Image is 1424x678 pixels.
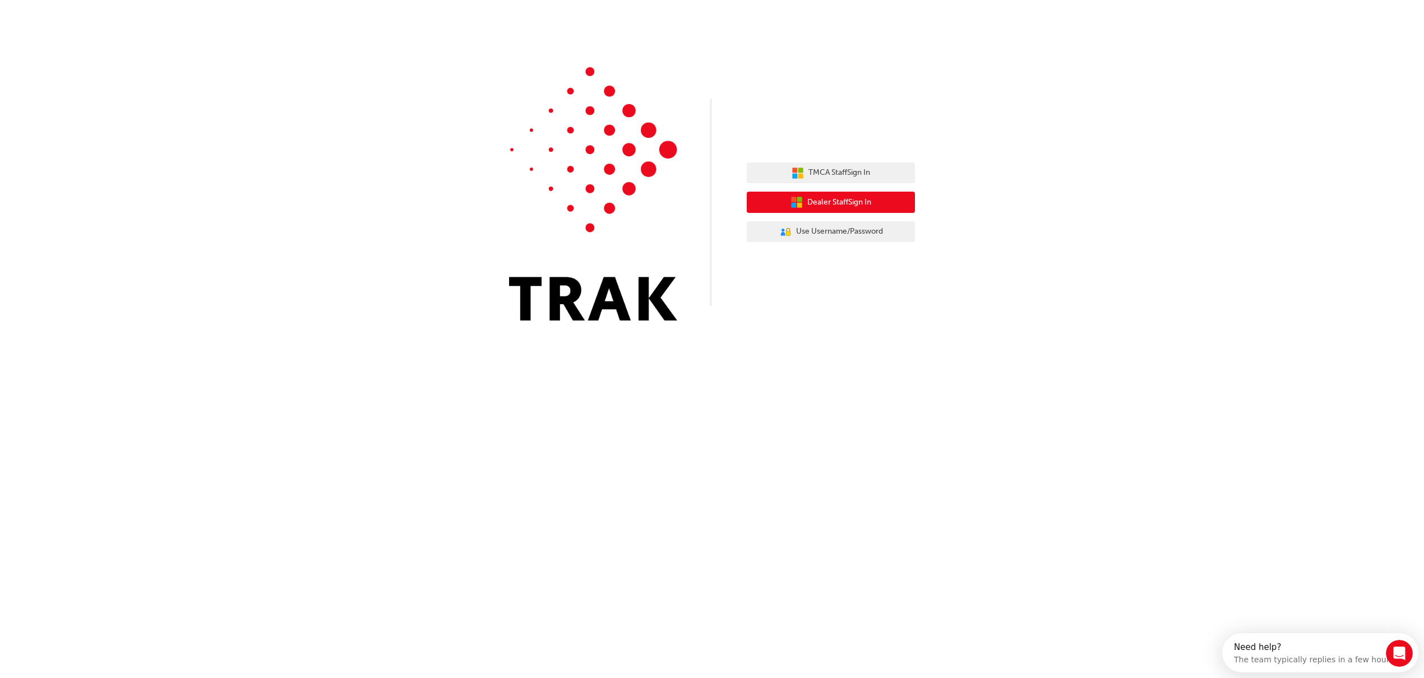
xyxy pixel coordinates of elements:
span: Dealer Staff Sign In [807,196,871,209]
button: Dealer StaffSign In [747,192,915,213]
img: Trak [509,67,677,321]
div: The team typically replies in a few hours. [12,18,174,30]
span: Use Username/Password [796,225,883,238]
div: Open Intercom Messenger [4,4,207,35]
div: Need help? [12,10,174,18]
iframe: Intercom live chat [1386,640,1413,667]
button: Use Username/Password [747,221,915,243]
span: TMCA Staff Sign In [808,166,870,179]
iframe: Intercom live chat discovery launcher [1222,633,1418,672]
button: TMCA StaffSign In [747,162,915,184]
